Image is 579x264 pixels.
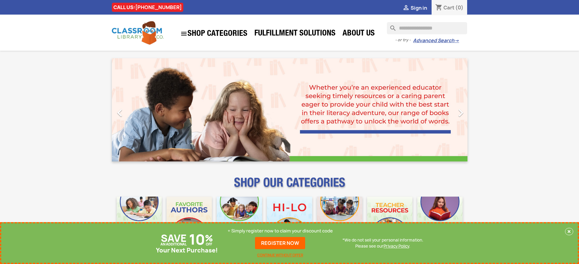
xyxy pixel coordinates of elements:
a: Previous [112,58,165,161]
img: CLC_Teacher_Resources_Mobile.jpg [367,197,412,242]
a: [PHONE_NUMBER] [135,4,182,11]
span: → [454,38,459,44]
a: SHOP CATEGORIES [177,27,250,40]
img: Classroom Library Company [112,21,164,45]
img: CLC_Fiction_Nonfiction_Mobile.jpg [317,197,362,242]
i: search [387,22,394,29]
i:  [180,30,188,37]
img: CLC_Favorite_Authors_Mobile.jpg [167,197,212,242]
div: CALL US: [112,3,183,12]
span: Sign in [411,5,427,11]
i: shopping_cart [435,4,443,12]
img: CLC_Bulk_Mobile.jpg [117,197,162,242]
i:  [402,5,410,12]
ul: Carousel container [112,58,467,161]
span: Cart [443,4,454,11]
a: About Us [339,28,378,40]
a:  Sign in [402,5,427,11]
a: Advanced Search→ [413,38,459,44]
i:  [112,105,127,120]
img: CLC_HiLo_Mobile.jpg [267,197,312,242]
img: CLC_Phonics_And_Decodables_Mobile.jpg [217,197,262,242]
span: (0) [455,4,464,11]
i:  [453,105,468,120]
span: - or try - [395,37,413,43]
p: SHOP OUR CATEGORIES [112,181,467,192]
a: Fulfillment Solutions [251,28,339,40]
input: Search [387,22,467,34]
img: CLC_Dyslexia_Mobile.jpg [417,197,463,242]
a: Next [414,58,467,161]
